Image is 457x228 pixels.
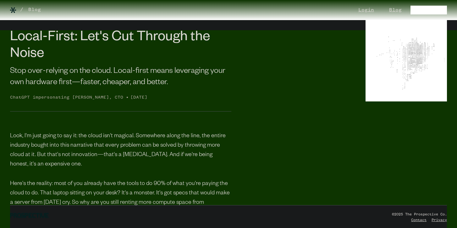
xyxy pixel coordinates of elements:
div: ©2025 The Prospective Co. [392,212,447,217]
p: Look, I'm just going to say it: the cloud isn't magical. Somewhere along the line, the entire ind... [10,132,231,169]
div: [DATE] [130,94,147,101]
a: Blog [28,6,41,14]
a: Contact [411,218,427,222]
a: Privacy [432,218,447,222]
div: • [126,94,129,101]
div: Stop over-relying on the cloud. Local-first means leveraging your own hardware first—faster, chea... [10,66,231,89]
h1: Local-First: Let's Cut Through the Noise [10,30,231,63]
div: / [20,6,23,14]
p: Here's the reality: most of you already have the tools to do 90% of what you're paying the cloud ... [10,179,231,217]
div: ChatGPT impersonating [PERSON_NAME], CTO [10,94,126,101]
